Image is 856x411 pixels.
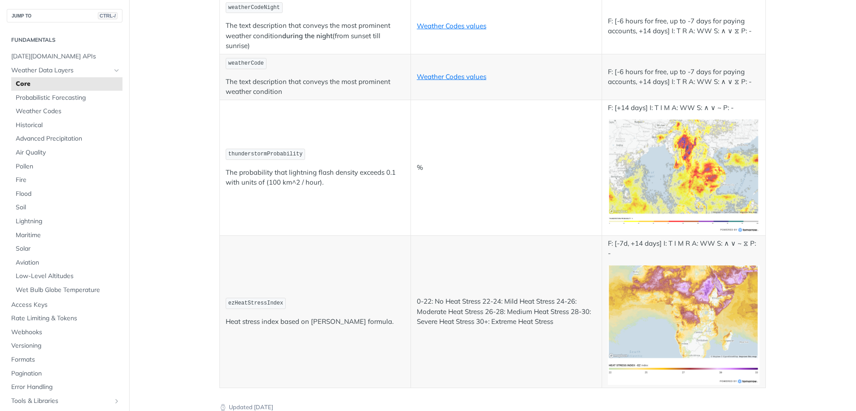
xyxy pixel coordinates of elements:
[7,9,122,22] button: JUMP TOCTRL-/
[16,93,120,102] span: Probabilistic Forecasting
[16,258,120,267] span: Aviation
[11,119,122,132] a: Historical
[228,4,280,11] span: weatherCodeNight
[11,146,122,159] a: Air Quality
[113,398,120,405] button: Show subpages for Tools & Libraries
[16,203,120,212] span: Soil
[7,339,122,353] a: Versioning
[16,148,120,157] span: Air Quality
[7,353,122,367] a: Formats
[11,341,120,350] span: Versioning
[16,217,120,226] span: Lightning
[11,397,111,406] span: Tools & Libraries
[11,328,120,337] span: Webhooks
[608,239,760,259] p: F: [-7d, +14 days] I: T I M R A: WW S: ∧ ∨ ~ ⧖ P: -
[7,312,122,325] a: Rate Limiting & Tokens
[16,80,120,88] span: Core
[7,326,122,339] a: Webhooks
[11,283,122,297] a: Wet Bulb Globe Temperature
[608,67,760,87] p: F: [-6 hours for free, up to -7 days for paying accounts, +14 days] I: T R A: WW S: ∧ ∨ ⧖ P: -
[11,52,120,61] span: [DATE][DOMAIN_NAME] APIs
[11,160,122,173] a: Pollen
[11,201,122,214] a: Soil
[228,60,264,66] span: weatherCode
[11,173,122,187] a: Fire
[11,242,122,256] a: Solar
[113,67,120,74] button: Hide subpages for Weather Data Layers
[16,190,120,199] span: Flood
[7,367,122,380] a: Pagination
[16,134,120,143] span: Advanced Precipitation
[11,91,122,105] a: Probabilistic Forecasting
[7,50,122,63] a: [DATE][DOMAIN_NAME] APIs
[16,244,120,253] span: Solar
[282,31,332,40] strong: during the night
[16,121,120,130] span: Historical
[16,107,120,116] span: Weather Codes
[417,22,486,30] a: Weather Codes values
[11,105,122,118] a: Weather Codes
[228,300,283,306] span: ezHeatStressIndex
[11,355,120,364] span: Formats
[11,66,111,75] span: Weather Data Layers
[417,296,596,327] p: 0-22: No Heat Stress 22-24: Mild Heat Stress 24-26: Moderate Heat Stress 26-28: Medium Heat Stres...
[7,298,122,312] a: Access Keys
[11,77,122,91] a: Core
[16,176,120,185] span: Fire
[16,231,120,240] span: Maritime
[11,314,120,323] span: Rate Limiting & Tokens
[98,12,118,19] span: CTRL-/
[228,151,303,157] span: thunderstormProbability
[7,380,122,394] a: Error Handling
[417,163,596,173] p: %
[7,394,122,408] a: Tools & LibrariesShow subpages for Tools & Libraries
[608,16,760,36] p: F: [-6 hours for free, up to -7 days for paying accounts, +14 days] I: T R A: WW S: ∧ ∨ ⧖ P: -
[11,187,122,201] a: Flood
[11,383,120,392] span: Error Handling
[11,215,122,228] a: Lightning
[11,229,122,242] a: Maritime
[11,369,120,378] span: Pagination
[7,36,122,44] h2: Fundamentals
[11,256,122,270] a: Aviation
[11,132,122,146] a: Advanced Precipitation
[608,103,760,113] p: F: [+14 days] I: T I M A: WW S: ∧ ∨ ~ P: -
[16,286,120,295] span: Wet Bulb Globe Temperature
[608,320,760,329] span: Expand image
[7,64,122,77] a: Weather Data LayersHide subpages for Weather Data Layers
[226,77,405,97] p: The text description that conveys the most prominent weather condition
[16,272,120,281] span: Low-Level Altitudes
[417,72,486,81] a: Weather Codes values
[226,317,405,327] p: Heat stress index based on [PERSON_NAME] formula.
[226,21,405,51] p: The text description that conveys the most prominent weather condition (from sunset till sunrise)
[16,162,120,171] span: Pollen
[608,171,760,180] span: Expand image
[11,301,120,309] span: Access Keys
[226,168,405,188] p: The probability that lightning flash density exceeds 0.1 with units of (100 km^2 / hour).
[11,270,122,283] a: Low-Level Altitudes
